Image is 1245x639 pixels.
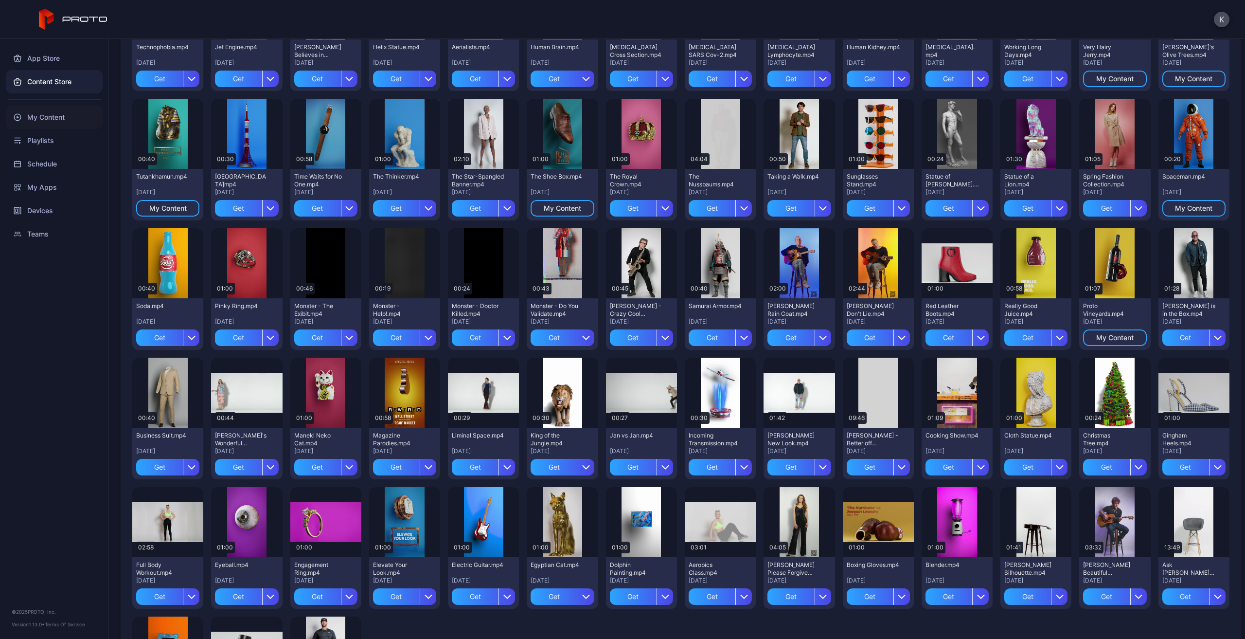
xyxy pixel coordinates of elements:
[925,71,989,87] button: Get
[1004,432,1058,439] div: Cloth Statue.mp4
[689,459,752,475] button: Get
[12,621,45,627] span: Version 1.13.0 •
[1004,71,1067,87] button: Get
[294,200,341,217] div: Get
[1175,204,1212,212] div: My Content
[294,329,357,346] button: Get
[610,200,657,217] div: Get
[767,43,821,59] div: T-Cell Lymphocyte.mp4
[767,588,831,605] button: Get
[1004,59,1067,67] div: [DATE]
[373,329,420,346] div: Get
[767,329,831,346] button: Get
[136,459,199,475] button: Get
[847,432,900,447] div: Diane Franklin - Better off Dead.mp4
[925,188,989,196] div: [DATE]
[689,302,742,310] div: Samurai Armor.mp4
[136,173,190,181] div: Tutankhamun.mp4
[689,318,752,326] div: [DATE]
[531,459,594,475] button: Get
[847,200,893,217] div: Get
[689,200,735,217] div: Get
[1162,588,1209,605] div: Get
[373,561,427,577] div: Elevate Your Look.mp4
[847,447,910,455] div: [DATE]
[373,432,427,447] div: Magazine Parodies.mp4
[1083,577,1146,584] div: [DATE]
[925,43,979,59] div: Human Heart.mp4
[6,129,103,152] a: Playlists
[1004,71,1051,87] div: Get
[452,43,505,51] div: Aerialists.mp4
[610,329,673,346] button: Get
[847,302,900,318] div: Ryan Pollie's Don't Lie.mp4
[136,188,199,196] div: [DATE]
[215,459,262,475] div: Get
[847,188,910,196] div: [DATE]
[689,329,735,346] div: Get
[1004,459,1067,475] button: Get
[215,302,268,310] div: Pinky Ring.mp4
[452,188,515,196] div: [DATE]
[452,561,505,569] div: Electric Guitar.mp4
[373,329,436,346] button: Get
[215,329,278,346] button: Get
[1083,200,1130,217] div: Get
[847,459,910,475] button: Get
[6,152,103,176] div: Schedule
[1083,188,1146,196] div: [DATE]
[6,47,103,70] a: App Store
[136,59,199,67] div: [DATE]
[1083,43,1137,59] div: Very Hairy Jerry.mp4
[1004,329,1067,346] button: Get
[610,459,657,475] div: Get
[452,329,498,346] div: Get
[1083,588,1146,605] button: Get
[610,432,663,439] div: Jan vs Jan.mp4
[452,447,515,455] div: [DATE]
[452,329,515,346] button: Get
[925,71,972,87] div: Get
[531,588,594,605] button: Get
[373,71,420,87] div: Get
[1004,329,1051,346] div: Get
[1162,43,1216,59] div: Van Gogh's Olive Trees.mp4
[294,200,357,217] button: Get
[1096,75,1134,83] div: My Content
[1162,561,1216,577] div: Ask Tim Draper Anything.mp4
[294,447,357,455] div: [DATE]
[1004,173,1058,188] div: Statue of a Lion.mp4
[452,200,515,217] button: Get
[6,176,103,199] a: My Apps
[925,459,972,475] div: Get
[294,59,357,67] div: [DATE]
[847,561,900,569] div: Boxing Gloves.mp4
[1083,447,1146,455] div: [DATE]
[689,432,742,447] div: Incoming Transmission.mp4
[1004,43,1058,59] div: Working Long Days.mp4
[689,588,735,605] div: Get
[925,588,972,605] div: Get
[767,459,814,475] div: Get
[610,71,657,87] div: Get
[1083,173,1137,188] div: Spring Fashion Collection.mp4
[767,588,814,605] div: Get
[847,329,910,346] button: Get
[610,173,663,188] div: The Royal Crown.mp4
[1162,200,1226,217] button: My Content
[767,188,831,196] div: [DATE]
[767,318,831,326] div: [DATE]
[12,608,97,616] div: © 2025 PROTO, Inc.
[1004,447,1067,455] div: [DATE]
[531,318,594,326] div: [DATE]
[1004,459,1051,475] div: Get
[925,59,989,67] div: [DATE]
[373,447,436,455] div: [DATE]
[136,459,183,475] div: Get
[847,71,910,87] button: Get
[1004,577,1067,584] div: [DATE]
[136,302,190,310] div: Soda.mp4
[610,71,673,87] button: Get
[531,173,584,181] div: The Shoe Box.mp4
